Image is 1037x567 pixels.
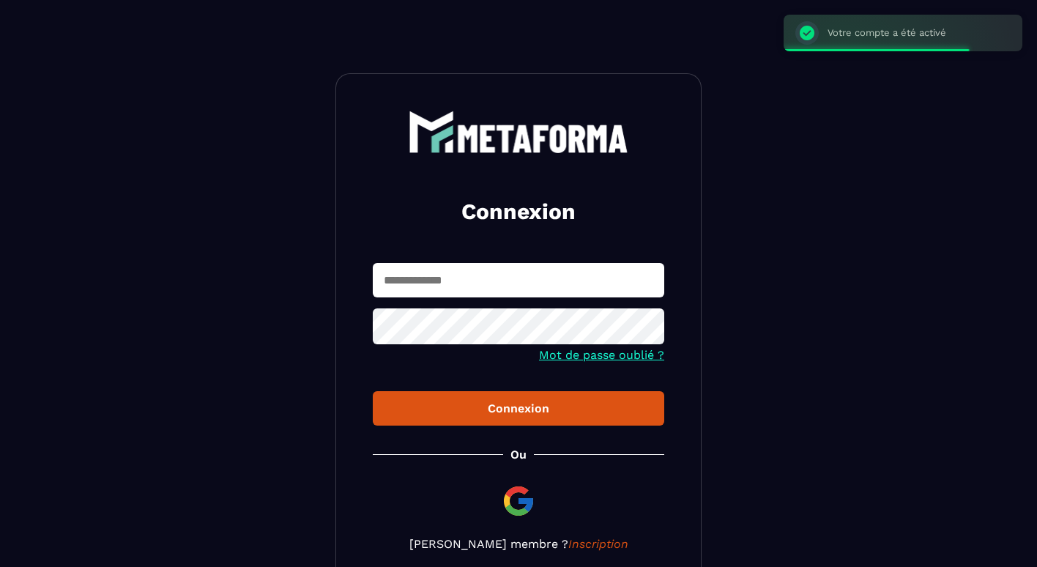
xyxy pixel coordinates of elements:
div: Connexion [384,401,653,415]
a: Mot de passe oublié ? [539,348,664,362]
img: logo [409,111,628,153]
button: Connexion [373,391,664,426]
a: logo [373,111,664,153]
p: Ou [510,448,527,462]
a: Inscription [568,537,628,551]
img: google [501,483,536,519]
p: [PERSON_NAME] membre ? [373,537,664,551]
h2: Connexion [390,197,647,226]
